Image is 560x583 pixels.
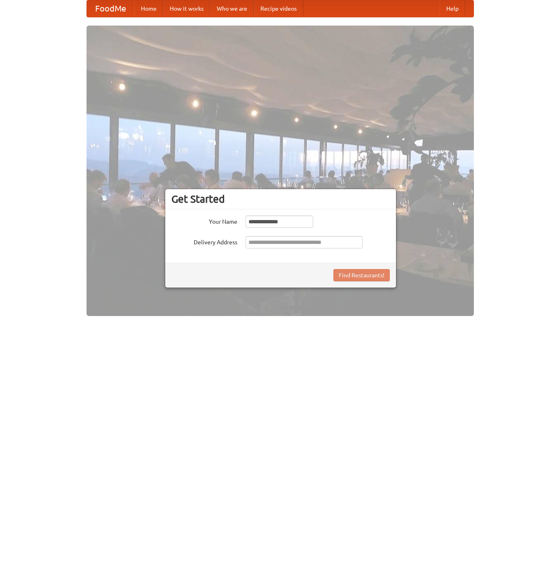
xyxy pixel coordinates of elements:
[134,0,163,17] a: Home
[171,193,390,205] h3: Get Started
[163,0,210,17] a: How it works
[254,0,303,17] a: Recipe videos
[171,236,237,246] label: Delivery Address
[87,0,134,17] a: FoodMe
[210,0,254,17] a: Who we are
[440,0,465,17] a: Help
[333,269,390,281] button: Find Restaurants!
[171,215,237,226] label: Your Name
